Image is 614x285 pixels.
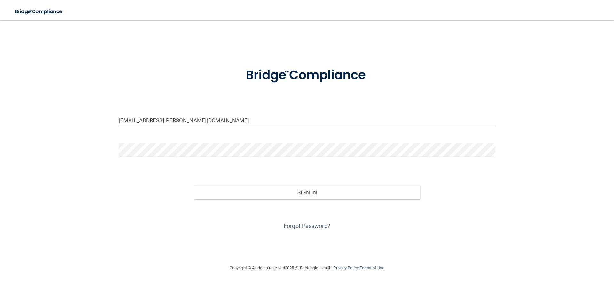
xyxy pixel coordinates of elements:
[190,258,424,278] div: Copyright © All rights reserved 2025 @ Rectangle Health | |
[284,222,330,229] a: Forgot Password?
[10,5,68,18] img: bridge_compliance_login_screen.278c3ca4.svg
[360,266,384,270] a: Terms of Use
[194,185,420,199] button: Sign In
[333,266,358,270] a: Privacy Policy
[119,113,495,127] input: Email
[232,59,382,92] img: bridge_compliance_login_screen.278c3ca4.svg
